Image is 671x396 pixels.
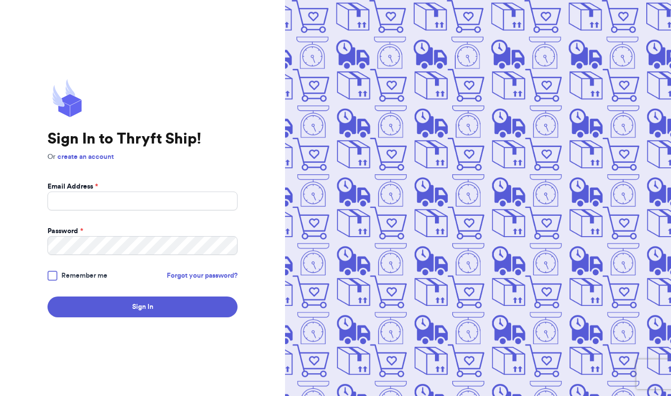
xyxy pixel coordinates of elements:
button: Sign In [48,297,238,317]
a: create an account [57,153,114,160]
label: Email Address [48,182,98,192]
span: Remember me [61,271,107,281]
p: Or [48,152,238,162]
label: Password [48,226,83,236]
a: Forgot your password? [167,271,238,281]
h1: Sign In to Thryft Ship! [48,130,238,148]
